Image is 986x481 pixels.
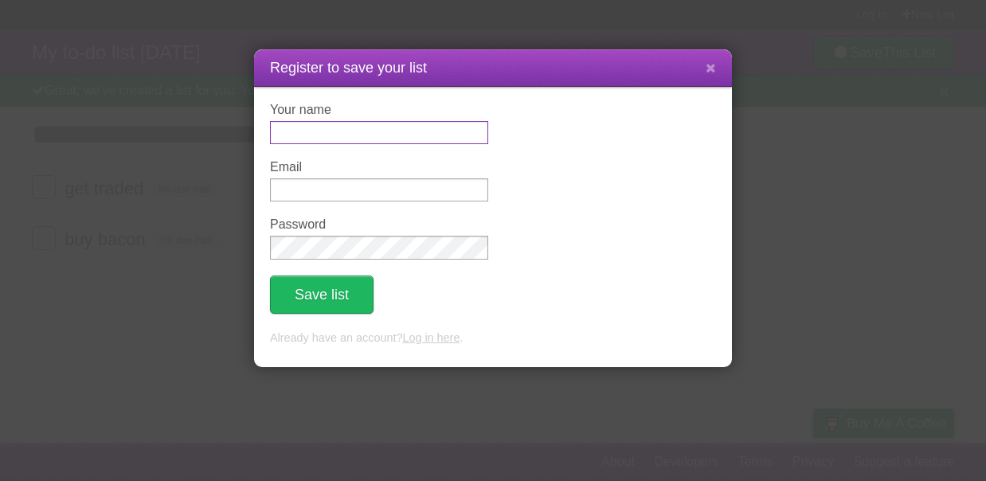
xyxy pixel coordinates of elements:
p: Already have an account? . [270,330,716,347]
label: Email [270,160,488,174]
label: Your name [270,103,488,117]
button: Save list [270,276,374,314]
h1: Register to save your list [270,57,716,79]
label: Password [270,217,488,232]
a: Log in here [402,331,460,344]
